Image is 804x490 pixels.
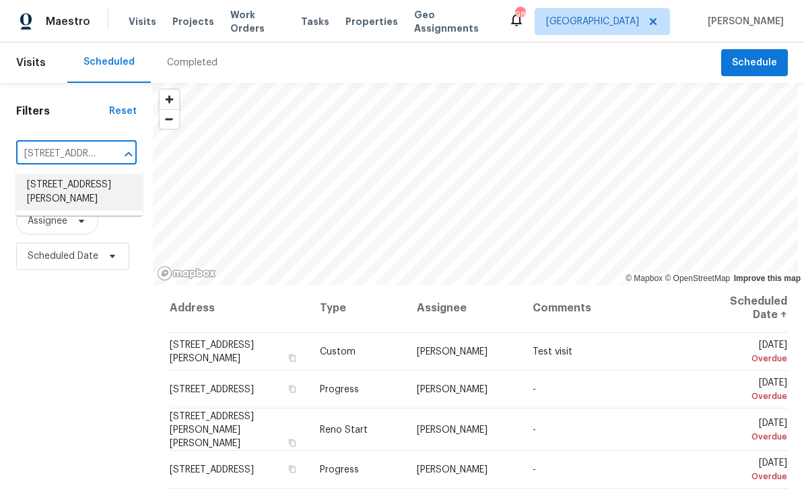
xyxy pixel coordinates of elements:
button: Zoom in [160,90,179,109]
span: - [533,465,536,474]
span: Properties [345,15,398,28]
th: Scheduled Date ↑ [707,284,788,333]
div: 98 [515,8,525,22]
div: Reset [109,104,137,118]
span: - [533,385,536,394]
span: Schedule [732,55,777,71]
span: Progress [320,465,359,474]
li: [STREET_ADDRESS][PERSON_NAME] [16,174,143,210]
h1: Filters [16,104,109,118]
canvas: Map [153,83,798,285]
span: - [533,425,536,434]
span: [PERSON_NAME] [417,385,488,394]
div: Scheduled [83,55,135,69]
button: Copy Address [286,463,298,475]
span: Visits [16,48,46,78]
a: OpenStreetMap [665,274,730,283]
span: Scheduled Date [28,249,98,263]
span: [PERSON_NAME] [417,425,488,434]
th: Comments [522,284,708,333]
span: [DATE] [718,340,787,365]
div: Overdue [718,429,787,443]
span: [PERSON_NAME] [702,15,784,28]
div: Overdue [718,352,787,365]
span: [PERSON_NAME] [417,347,488,357]
span: [DATE] [718,458,787,483]
div: Overdue [718,470,787,483]
button: Zoom out [160,109,179,129]
span: Custom [320,347,356,357]
span: Test visit [533,347,572,357]
a: Improve this map [734,274,801,283]
div: Overdue [718,390,787,403]
span: [STREET_ADDRESS][PERSON_NAME][PERSON_NAME] [170,411,254,448]
a: Mapbox [626,274,663,283]
span: [GEOGRAPHIC_DATA] [546,15,639,28]
span: Tasks [301,17,329,26]
button: Copy Address [286,352,298,364]
span: Maestro [46,15,90,28]
span: Work Orders [230,8,285,35]
span: [PERSON_NAME] [417,465,488,474]
button: Copy Address [286,436,298,448]
span: Progress [320,385,359,394]
div: Completed [167,56,217,69]
button: Copy Address [286,383,298,395]
button: Close [119,145,138,164]
span: Geo Assignments [414,8,492,35]
span: Reno Start [320,425,368,434]
span: Zoom out [160,110,179,129]
th: Assignee [406,284,522,333]
span: Projects [172,15,214,28]
button: Schedule [721,49,788,77]
span: [DATE] [718,378,787,403]
span: [DATE] [718,418,787,443]
span: [STREET_ADDRESS][PERSON_NAME] [170,340,254,363]
input: Search for an address... [16,144,99,164]
span: [STREET_ADDRESS] [170,465,254,474]
span: Visits [129,15,156,28]
th: Address [169,284,309,333]
span: Assignee [28,214,67,228]
th: Type [309,284,406,333]
a: Mapbox homepage [157,266,216,281]
span: [STREET_ADDRESS] [170,385,254,394]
